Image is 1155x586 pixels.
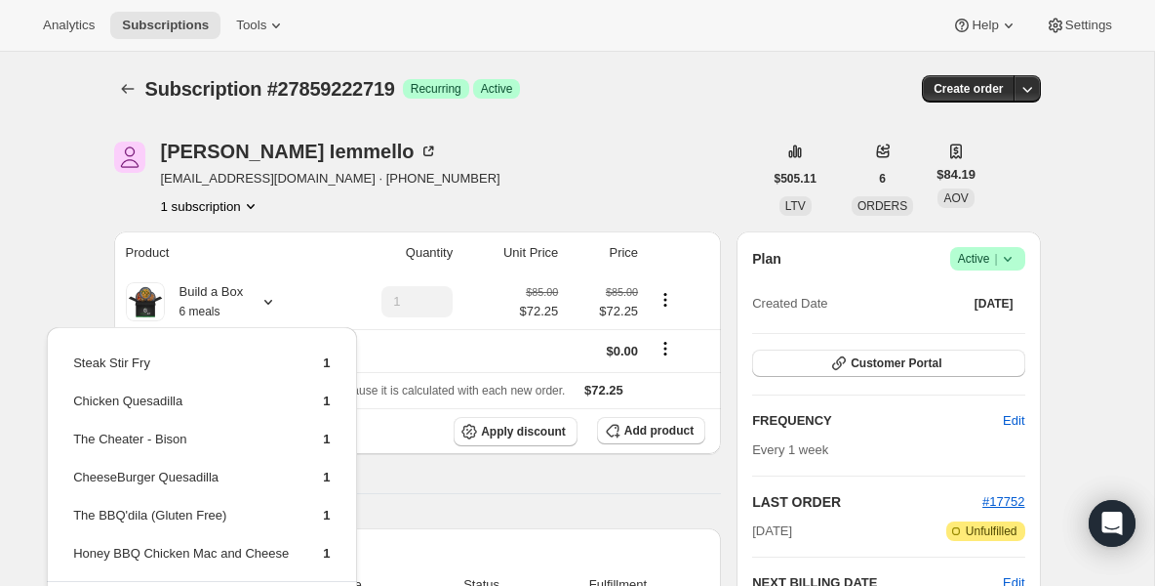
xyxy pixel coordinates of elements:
[934,81,1003,97] span: Create order
[624,423,694,439] span: Add product
[520,302,559,321] span: $72.25
[570,302,638,321] span: $72.25
[991,405,1036,437] button: Edit
[130,544,706,564] h2: Payment attempts
[161,169,500,188] span: [EMAIL_ADDRESS][DOMAIN_NAME] · [PHONE_NUMBER]
[867,165,897,192] button: 6
[323,432,330,446] span: 1
[72,543,290,579] td: Honey BBQ Chicken Mac and Cheese
[994,251,997,267] span: |
[411,81,461,97] span: Recurring
[963,290,1025,317] button: [DATE]
[584,383,623,398] span: $72.25
[72,353,290,389] td: Steak Stir Fry
[851,356,941,371] span: Customer Portal
[982,494,1024,509] a: #17752
[1003,411,1024,431] span: Edit
[323,394,330,408] span: 1
[650,338,681,359] button: Shipping actions
[1065,18,1112,33] span: Settings
[323,356,330,370] span: 1
[481,81,513,97] span: Active
[943,191,968,205] span: AOV
[458,231,564,274] th: Unit Price
[752,442,828,457] span: Every 1 week
[236,18,266,33] span: Tools
[114,231,328,274] th: Product
[966,523,1017,539] span: Unfulfilled
[179,305,220,318] small: 6 meals
[72,505,290,541] td: The BBQ'dila (Gluten Free)
[43,18,95,33] span: Analytics
[972,18,998,33] span: Help
[122,18,209,33] span: Subscriptions
[72,467,290,503] td: CheeseBurger Quesadilla
[526,286,558,298] small: $85.00
[879,171,886,187] span: 6
[224,12,298,39] button: Tools
[752,411,1003,431] h2: FREQUENCY
[165,282,244,321] div: Build a Box
[940,12,1029,39] button: Help
[323,470,330,484] span: 1
[857,199,907,213] span: ORDERS
[323,546,330,561] span: 1
[752,492,982,512] h2: LAST ORDER
[752,294,827,314] span: Created Date
[752,249,781,269] h2: Plan
[31,12,106,39] button: Analytics
[607,344,639,358] span: $0.00
[650,289,681,311] button: Product actions
[110,12,220,39] button: Subscriptions
[597,417,705,444] button: Add product
[975,296,1014,312] span: [DATE]
[72,391,290,427] td: Chicken Quesadilla
[114,142,145,173] span: Anthony Iemmello
[328,231,458,274] th: Quantity
[454,417,577,446] button: Apply discount
[1034,12,1124,39] button: Settings
[763,165,828,192] button: $505.11
[606,286,638,298] small: $85.00
[922,75,1015,103] button: Create order
[145,78,395,100] span: Subscription #27859222719
[564,231,644,274] th: Price
[936,165,976,185] span: $84.19
[785,199,806,213] span: LTV
[1089,500,1135,547] div: Open Intercom Messenger
[958,249,1017,269] span: Active
[775,171,816,187] span: $505.11
[752,522,792,541] span: [DATE]
[323,508,330,523] span: 1
[161,196,260,216] button: Product actions
[114,75,141,103] button: Subscriptions
[752,350,1024,377] button: Customer Portal
[72,429,290,465] td: The Cheater - Bison
[161,142,438,161] div: [PERSON_NAME] Iemmello
[982,492,1024,512] button: #17752
[126,282,165,321] img: product img
[481,424,566,439] span: Apply discount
